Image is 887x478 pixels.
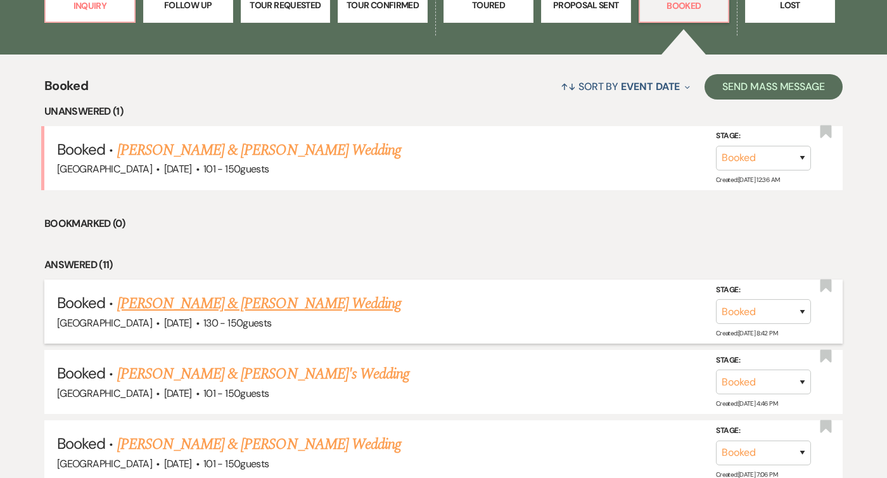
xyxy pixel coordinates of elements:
button: Send Mass Message [705,74,843,100]
span: 101 - 150 guests [203,457,269,470]
span: Booked [57,139,105,159]
span: [DATE] [164,162,192,176]
span: Booked [57,434,105,453]
label: Stage: [716,129,811,143]
a: [PERSON_NAME] & [PERSON_NAME] Wedding [117,139,401,162]
li: Bookmarked (0) [44,216,843,232]
span: Created: [DATE] 12:36 AM [716,176,779,184]
li: Answered (11) [44,257,843,273]
span: Created: [DATE] 4:46 PM [716,399,777,408]
span: [GEOGRAPHIC_DATA] [57,387,152,400]
label: Stage: [716,424,811,438]
span: [DATE] [164,457,192,470]
span: Created: [DATE] 7:06 PM [716,470,777,478]
span: [DATE] [164,316,192,330]
span: [GEOGRAPHIC_DATA] [57,457,152,470]
span: Booked [44,76,88,103]
span: [DATE] [164,387,192,400]
span: 101 - 150 guests [203,162,269,176]
button: Sort By Event Date [556,70,695,103]
span: Booked [57,363,105,383]
span: ↑↓ [561,80,576,93]
span: Booked [57,293,105,313]
li: Unanswered (1) [44,103,843,120]
a: [PERSON_NAME] & [PERSON_NAME] Wedding [117,292,401,315]
span: Created: [DATE] 8:42 PM [716,329,777,337]
label: Stage: [716,354,811,368]
span: 130 - 150 guests [203,316,271,330]
a: [PERSON_NAME] & [PERSON_NAME] Wedding [117,433,401,456]
span: [GEOGRAPHIC_DATA] [57,316,152,330]
span: [GEOGRAPHIC_DATA] [57,162,152,176]
a: [PERSON_NAME] & [PERSON_NAME]'s Wedding [117,363,410,385]
span: 101 - 150 guests [203,387,269,400]
span: Event Date [621,80,680,93]
label: Stage: [716,283,811,297]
